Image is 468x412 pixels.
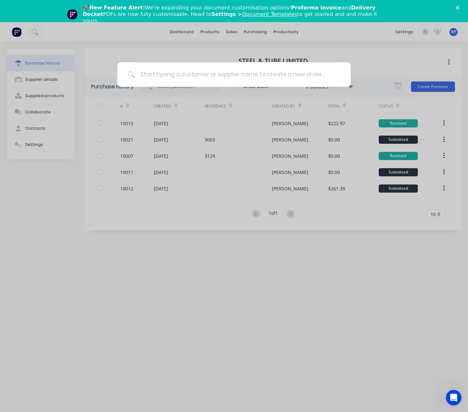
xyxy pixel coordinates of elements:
[456,6,462,10] div: Close
[89,5,145,11] b: New Feature Alert:
[83,5,375,17] b: Delivery Docket
[211,11,297,17] b: Settings >
[242,11,297,17] a: Document Templates
[83,5,390,24] div: 🚀 We're expanding your document customisation options! and PDFs are now fully customisable. Head ...
[446,390,461,405] iframe: Intercom live chat
[67,9,78,20] img: Profile image for Team
[135,62,340,87] input: Start typing a customer or supplier name to create a new order...
[291,5,341,11] b: Proforma Invoice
